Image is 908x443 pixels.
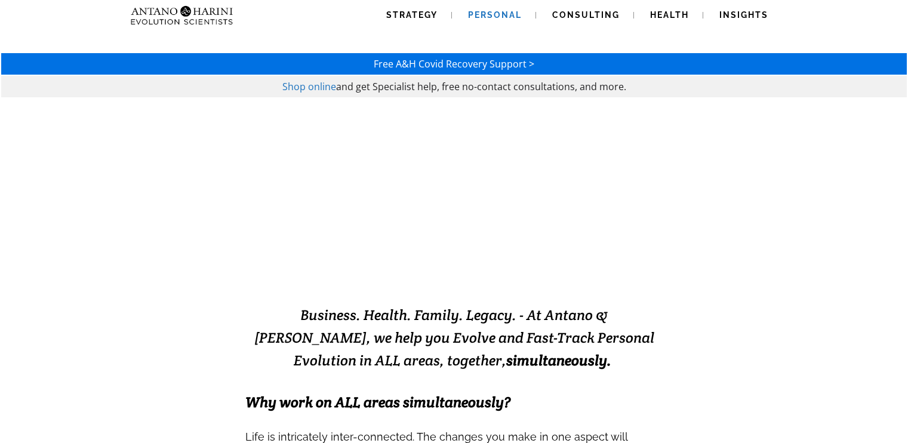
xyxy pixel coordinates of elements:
[650,10,689,20] span: Health
[506,351,611,370] b: simultaneously.
[437,249,596,278] strong: EXCELLENCE
[336,80,626,93] span: and get Specialist help, free no-contact consultations, and more.
[552,10,620,20] span: Consulting
[719,10,768,20] span: Insights
[374,57,534,70] a: Free A&H Covid Recovery Support >
[468,10,522,20] span: Personal
[254,306,654,370] span: Business. Health. Family. Legacy. - At Antano & [PERSON_NAME], we help you Evolve and Fast-Track ...
[312,249,437,278] strong: EVOLVING
[386,10,438,20] span: Strategy
[245,393,510,411] span: Why work on ALL areas simultaneously?
[282,80,336,93] a: Shop online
